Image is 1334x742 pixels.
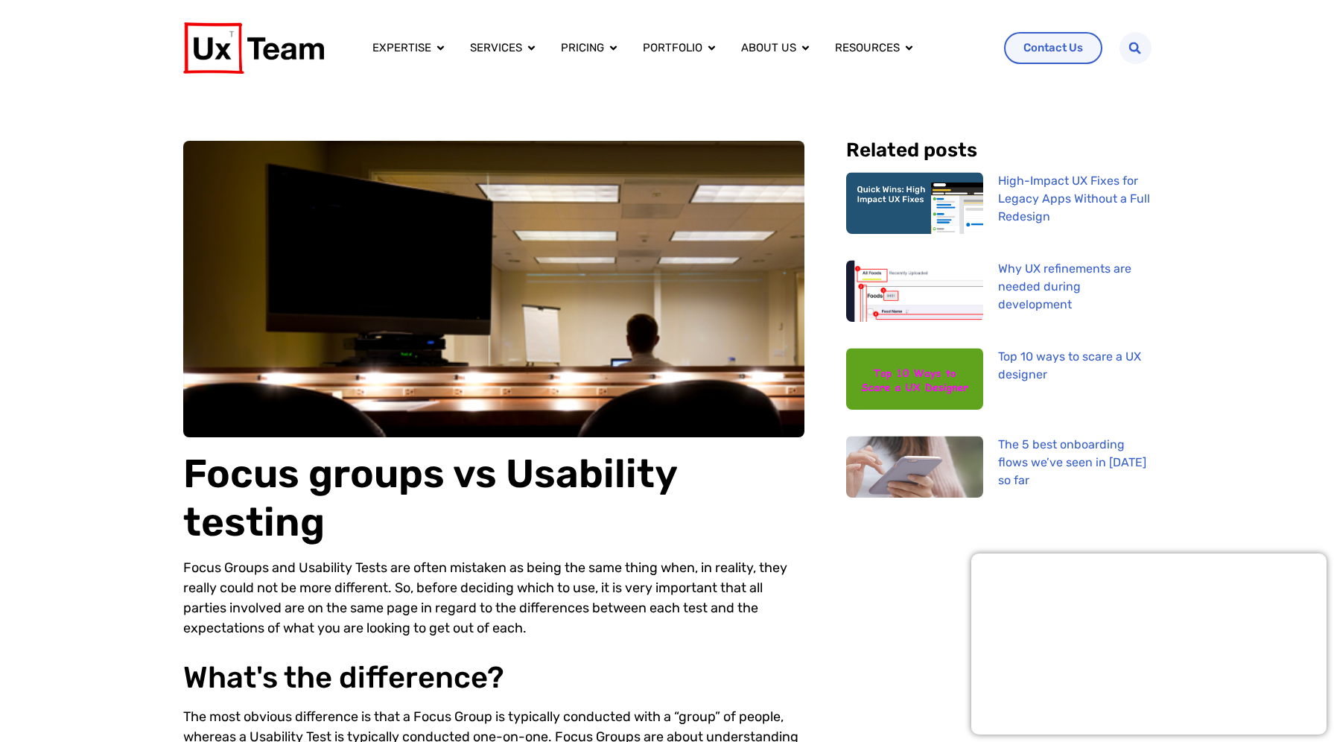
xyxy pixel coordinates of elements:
[293,1,346,13] span: Last Name
[816,172,1014,235] img: Quick wins
[643,39,702,57] a: Portfolio
[361,34,992,63] nav: Menu
[998,261,1131,311] a: Why UX refinements are needed during development
[971,554,1327,735] iframe: Popup CTA
[361,34,992,63] div: Menu Toggle
[835,39,900,57] a: Resources
[183,449,804,546] h1: Focus groups vs Usability testing
[846,141,1152,160] p: Related posts
[741,39,796,57] a: About us
[998,174,1150,223] a: High-Impact UX Fixes for Legacy Apps Without a Full Redesign
[183,661,804,695] h2: What's the difference?
[1023,42,1083,54] span: Contact Us
[470,39,522,57] a: Services
[183,22,324,74] img: UX Team Logo
[998,437,1146,487] a: The 5 best onboarding flows we’ve seen in [DATE] so far
[825,260,1004,323] img: table showing the errors on design
[1119,32,1152,64] div: Search
[19,207,579,221] span: Subscribe to UX Team newsletter.
[4,209,13,219] input: Subscribe to UX Team newsletter.
[1004,32,1102,64] a: Contact Us
[183,558,804,638] p: Focus Groups and Usability Tests are often mistaken as being the same thing when, in reality, the...
[561,39,604,57] a: Pricing
[183,141,804,437] img: Usability Focus Group
[372,39,431,57] a: Expertise
[998,349,1141,381] a: Top 10 ways to scare a UX designer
